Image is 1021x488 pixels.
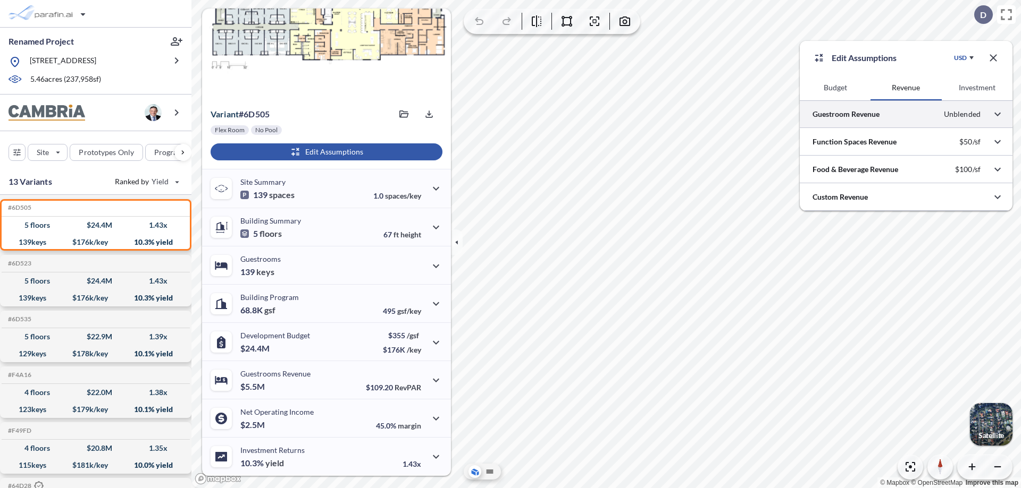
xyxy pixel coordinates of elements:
a: OpenStreetMap [911,479,963,486]
p: Edit Assumptions [832,52,897,64]
img: Switcher Image [970,403,1012,446]
span: margin [398,421,421,430]
p: $5.5M [240,381,266,392]
span: /gsf [407,331,419,340]
button: Site Plan [483,465,496,478]
span: Yield [152,176,169,187]
h5: Click to copy the code [6,204,31,211]
button: Site [28,144,68,161]
img: user logo [145,104,162,121]
h5: Click to copy the code [6,371,31,379]
button: Switcher ImageSatellite [970,403,1012,446]
p: D [980,10,986,20]
p: Function Spaces Revenue [813,136,897,147]
span: ft [394,230,399,239]
p: $109.20 [366,383,421,392]
button: Investment [942,75,1012,100]
p: Guestrooms Revenue [240,369,311,378]
span: floors [260,228,282,239]
p: Guestrooms [240,254,281,263]
p: No Pool [255,126,278,134]
button: Ranked by Yield [106,173,186,190]
p: Food & Beverage Revenue [813,164,898,175]
span: RevPAR [395,383,421,392]
p: $2.5M [240,419,266,430]
div: USD [954,54,967,62]
span: Variant [211,109,239,119]
button: Program [145,144,203,161]
button: Aerial View [468,465,481,478]
p: Site Summary [240,177,286,186]
h5: Click to copy the code [6,427,31,434]
p: 495 [383,306,421,315]
p: $176K [383,345,421,354]
p: $355 [383,331,421,340]
p: Custom Revenue [813,192,868,202]
img: BrandImage [9,105,85,121]
button: Revenue [871,75,941,100]
p: Investment Returns [240,446,305,455]
h5: Click to copy the code [6,260,31,267]
p: 45.0% [376,421,421,430]
a: Mapbox homepage [195,473,241,485]
p: $24.4M [240,343,271,354]
h5: Click to copy the code [6,315,31,323]
span: height [400,230,421,239]
p: Renamed Project [9,36,74,47]
p: # 6d505 [211,109,270,119]
button: Budget [800,75,871,100]
span: spaces [269,190,295,200]
span: yield [265,458,284,468]
p: 10.3% [240,458,284,468]
p: 1.0 [373,191,421,200]
p: 5 [240,228,282,239]
p: Program [154,147,184,158]
span: gsf/key [397,306,421,315]
p: 139 [240,190,295,200]
p: 5.46 acres ( 237,958 sf) [30,74,101,85]
p: Prototypes Only [79,147,134,158]
p: 1.43x [403,459,421,468]
span: /key [407,345,421,354]
p: 67 [383,230,421,239]
p: [STREET_ADDRESS] [30,55,96,69]
p: Net Operating Income [240,407,314,416]
p: Development Budget [240,331,310,340]
span: keys [256,267,274,277]
p: Building Summary [240,216,301,225]
p: Site [37,147,49,158]
p: 68.8K [240,305,275,315]
a: Mapbox [880,479,909,486]
button: Edit Assumptions [211,143,442,160]
p: 13 Variants [9,175,52,188]
a: Improve this map [966,479,1018,486]
button: Prototypes Only [70,144,143,161]
p: Building Program [240,293,299,302]
p: Satellite [978,431,1004,440]
span: gsf [264,305,275,315]
span: spaces/key [385,191,421,200]
p: Flex Room [215,126,245,134]
p: $100/sf [955,165,981,174]
p: $50/sf [959,137,981,147]
p: 139 [240,267,274,277]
